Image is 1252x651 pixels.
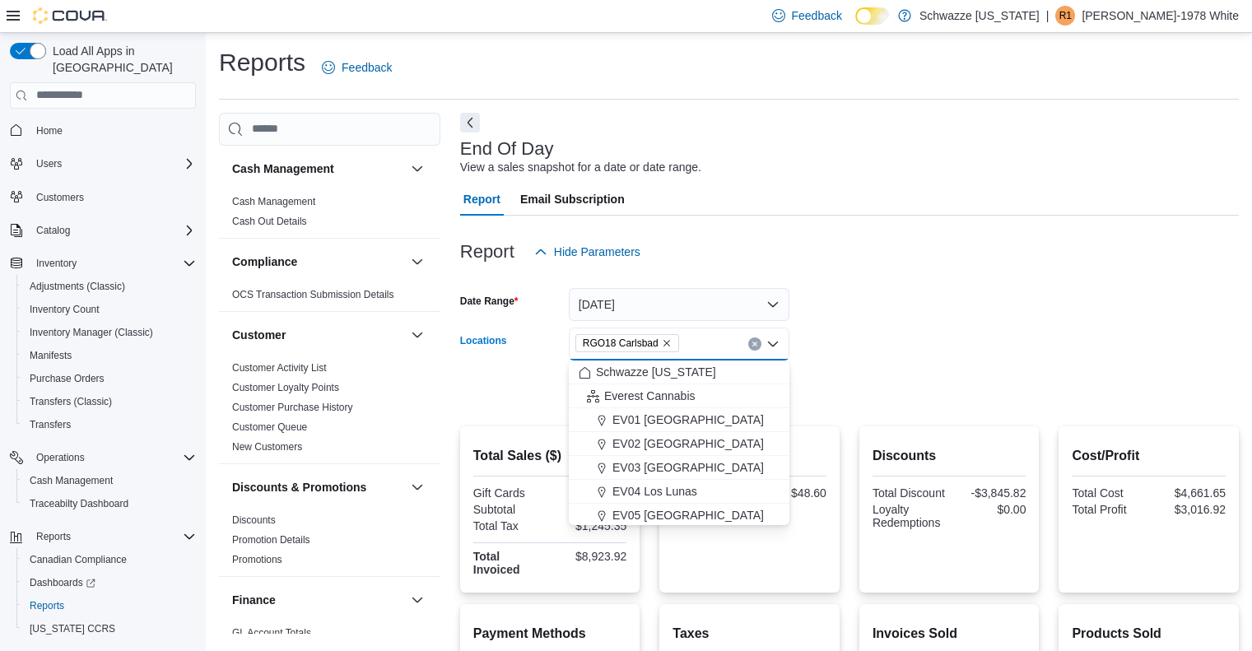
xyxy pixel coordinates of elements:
[855,7,890,25] input: Dark Mode
[612,412,764,428] span: EV01 [GEOGRAPHIC_DATA]
[569,456,789,480] button: EV03 [GEOGRAPHIC_DATA]
[596,364,716,380] span: Schwazze [US_STATE]
[232,196,315,207] a: Cash Management
[1055,6,1075,26] div: Robert-1978 White
[569,432,789,456] button: EV02 [GEOGRAPHIC_DATA]
[553,550,626,563] div: $8,923.92
[16,617,202,640] button: [US_STATE] CCRS
[16,492,202,515] button: Traceabilty Dashboard
[36,191,84,204] span: Customers
[16,367,202,390] button: Purchase Orders
[3,119,202,142] button: Home
[30,576,95,589] span: Dashboards
[23,415,77,435] a: Transfers
[16,275,202,298] button: Adjustments (Classic)
[473,624,627,644] h2: Payment Methods
[1072,503,1145,516] div: Total Profit
[662,338,672,348] button: Remove RGO18 Carlsbad from selection in this group
[952,486,1026,500] div: -$3,845.82
[232,327,286,343] h3: Customer
[232,402,353,413] a: Customer Purchase History
[46,43,196,76] span: Load All Apps in [GEOGRAPHIC_DATA]
[30,553,127,566] span: Canadian Compliance
[23,494,196,514] span: Traceabilty Dashboard
[30,253,196,273] span: Inventory
[3,252,202,275] button: Inventory
[232,479,404,495] button: Discounts & Promotions
[30,303,100,316] span: Inventory Count
[612,459,764,476] span: EV03 [GEOGRAPHIC_DATA]
[315,51,398,84] a: Feedback
[36,157,62,170] span: Users
[36,257,77,270] span: Inventory
[23,323,160,342] a: Inventory Manager (Classic)
[460,139,554,159] h3: End Of Day
[23,596,196,616] span: Reports
[23,277,132,296] a: Adjustments (Classic)
[36,224,70,237] span: Catalog
[23,573,196,593] span: Dashboards
[23,392,196,412] span: Transfers (Classic)
[460,295,519,308] label: Date Range
[23,596,71,616] a: Reports
[583,335,659,351] span: RGO18 Carlsbad
[30,154,68,174] button: Users
[30,527,77,546] button: Reports
[473,519,547,532] div: Total Tax
[30,622,115,635] span: [US_STATE] CCRS
[16,298,202,321] button: Inventory Count
[33,7,107,24] img: Cova
[30,187,196,207] span: Customers
[23,346,196,365] span: Manifests
[23,494,135,514] a: Traceabilty Dashboard
[232,362,327,374] a: Customer Activity List
[1152,486,1226,500] div: $4,661.65
[3,525,202,548] button: Reports
[1072,624,1226,644] h2: Products Sold
[16,548,202,571] button: Canadian Compliance
[30,395,112,408] span: Transfers (Classic)
[1082,6,1239,26] p: [PERSON_NAME]-1978 White
[232,554,282,565] a: Promotions
[407,590,427,610] button: Finance
[23,300,106,319] a: Inventory Count
[520,183,625,216] span: Email Subscription
[232,440,302,453] span: New Customers
[3,152,202,175] button: Users
[569,504,789,528] button: EV05 [GEOGRAPHIC_DATA]
[3,219,202,242] button: Catalog
[30,326,153,339] span: Inventory Manager (Classic)
[232,289,394,300] a: OCS Transaction Submission Details
[232,253,404,270] button: Compliance
[232,253,297,270] h3: Compliance
[766,337,780,351] button: Close list of options
[460,242,514,262] h3: Report
[30,448,91,467] button: Operations
[36,530,71,543] span: Reports
[855,25,856,26] span: Dark Mode
[575,334,679,352] span: RGO18 Carlsbad
[16,571,202,594] a: Dashboards
[473,486,547,500] div: Gift Cards
[232,421,307,434] span: Customer Queue
[873,486,946,500] div: Total Discount
[23,415,196,435] span: Transfers
[30,527,196,546] span: Reports
[792,7,842,24] span: Feedback
[342,59,392,76] span: Feedback
[23,619,122,639] a: [US_STATE] CCRS
[1072,486,1145,500] div: Total Cost
[30,120,196,141] span: Home
[30,599,64,612] span: Reports
[569,408,789,432] button: EV01 [GEOGRAPHIC_DATA]
[753,486,826,500] div: $48.60
[673,624,826,644] h2: Taxes
[23,369,111,388] a: Purchase Orders
[16,469,202,492] button: Cash Management
[30,448,196,467] span: Operations
[16,321,202,344] button: Inventory Manager (Classic)
[232,441,302,453] a: New Customers
[232,626,311,639] span: GL Account Totals
[528,235,647,268] button: Hide Parameters
[23,471,119,491] a: Cash Management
